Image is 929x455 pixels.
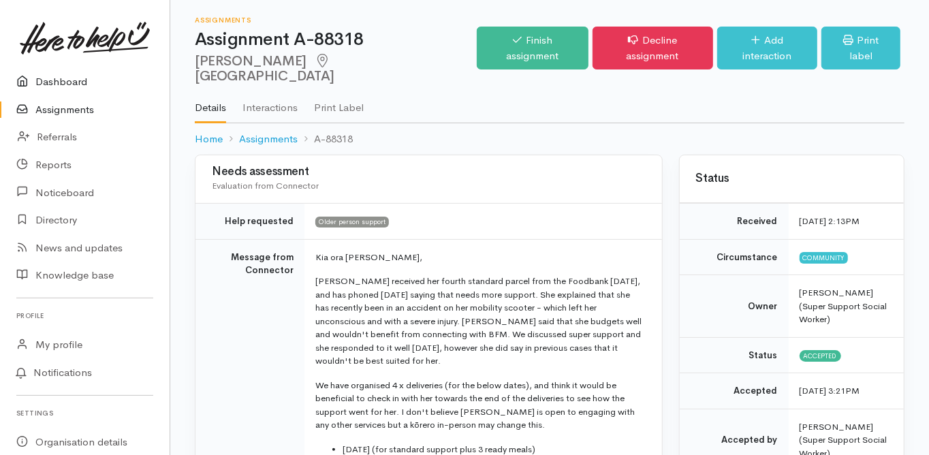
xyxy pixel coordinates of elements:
a: Assignments [239,131,298,147]
h6: Profile [16,307,153,325]
p: We have organised 4 x deliveries (for the below dates), and think it would be beneficial to check... [315,379,646,432]
a: Interactions [242,84,298,122]
p: [PERSON_NAME] received her fourth standard parcel from the Foodbank [DATE], and has phoned [DATE]... [315,274,646,368]
h3: Needs assessment [212,166,646,178]
h6: Assignments [195,16,477,24]
a: Print label [821,27,900,69]
h3: Status [696,172,887,185]
span: Community [800,252,848,263]
h2: [PERSON_NAME] [195,54,477,84]
li: A-88318 [298,131,353,147]
span: [GEOGRAPHIC_DATA] [195,52,334,84]
a: Add interaction [717,27,818,69]
a: Finish assignment [477,27,588,69]
time: [DATE] 2:13PM [800,215,860,227]
a: Decline assignment [593,27,713,69]
a: Details [195,84,226,123]
nav: breadcrumb [195,123,904,155]
td: Owner [680,275,789,338]
span: Evaluation from Connector [212,180,319,191]
span: Older person support [315,217,389,227]
a: Print Label [314,84,364,122]
p: Kia ora [PERSON_NAME], [315,251,646,264]
td: Help requested [195,204,304,240]
a: Home [195,131,223,147]
td: Accepted [680,373,789,409]
span: Accepted [800,350,841,361]
span: [PERSON_NAME] (Super Support Social Worker) [800,287,887,325]
time: [DATE] 3:21PM [800,385,860,396]
h6: Settings [16,404,153,422]
td: Received [680,204,789,240]
td: Circumstance [680,239,789,275]
td: Status [680,337,789,373]
h1: Assignment A-88318 [195,30,477,50]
